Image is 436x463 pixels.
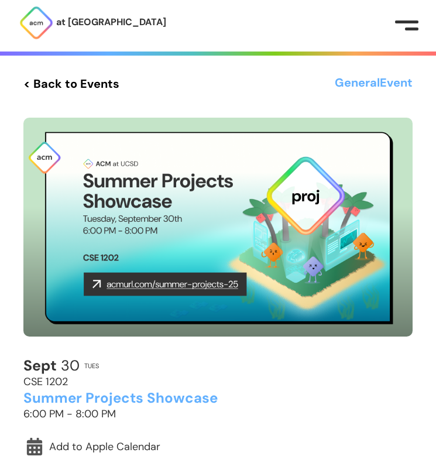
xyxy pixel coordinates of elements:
[23,118,413,337] img: Event Cover Photo
[23,409,116,420] h2: 6:00 PM - 8:00 PM
[23,433,413,460] a: Add to Apple Calendar
[23,376,68,388] h2: CSE 1202
[23,358,80,374] h2: 30
[335,73,413,94] h3: General Event
[19,5,54,40] img: ACM Logo
[23,390,218,406] h2: Summer Projects Showcase
[56,15,166,30] p: at [GEOGRAPHIC_DATA]
[23,356,57,375] b: Sept
[23,73,119,94] a: < Back to Events
[19,5,166,40] a: at [GEOGRAPHIC_DATA]
[84,362,99,369] h2: Tues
